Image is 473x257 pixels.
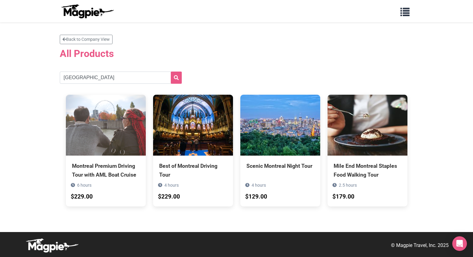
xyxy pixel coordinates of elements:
img: logo-ab69f6fb50320c5b225c76a69d11143b.png [60,4,115,19]
input: Search products... [60,72,182,84]
p: © Magpie Travel, Inc. 2025 [391,241,449,249]
div: $229.00 [158,192,180,202]
div: Scenic Montreal Night Tour [246,162,314,170]
div: $179.00 [332,192,354,202]
a: Best of Montreal Driving Tour 4 hours $229.00 [153,95,233,206]
a: Mile End Montreal Staples Food Walking Tour 2.5 hours $179.00 [328,95,407,206]
span: 2.5 hours [339,183,357,188]
a: Montreal Premium Driving Tour with AML Boat Cruise 6 hours $229.00 [66,95,146,206]
h2: All Products [60,48,414,59]
img: logo-white-d94fa1abed81b67a048b3d0f0ab5b955.png [24,238,79,253]
div: Mile End Montreal Staples Food Walking Tour [334,162,401,179]
img: Best of Montreal Driving Tour [153,95,233,156]
div: Open Intercom Messenger [452,236,467,251]
div: Best of Montreal Driving Tour [159,162,227,179]
span: 6 hours [77,183,91,188]
span: 4 hours [252,183,266,188]
a: Back to Company View [60,35,113,44]
img: Mile End Montreal Staples Food Walking Tour [328,95,407,156]
a: Scenic Montreal Night Tour 4 hours $129.00 [240,95,320,198]
img: Scenic Montreal Night Tour [240,95,320,156]
div: $229.00 [71,192,93,202]
div: Montreal Premium Driving Tour with AML Boat Cruise [72,162,140,179]
img: Montreal Premium Driving Tour with AML Boat Cruise [66,95,146,156]
span: 4 hours [164,183,179,188]
div: $129.00 [245,192,267,202]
